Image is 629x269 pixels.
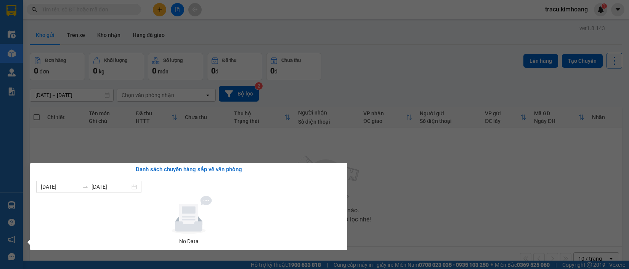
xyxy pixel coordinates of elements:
[39,237,338,245] div: No Data
[36,165,341,174] div: Danh sách chuyến hàng sắp về văn phòng
[91,183,130,191] input: Đến ngày
[82,184,88,190] span: swap-right
[82,184,88,190] span: to
[41,183,79,191] input: Từ ngày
